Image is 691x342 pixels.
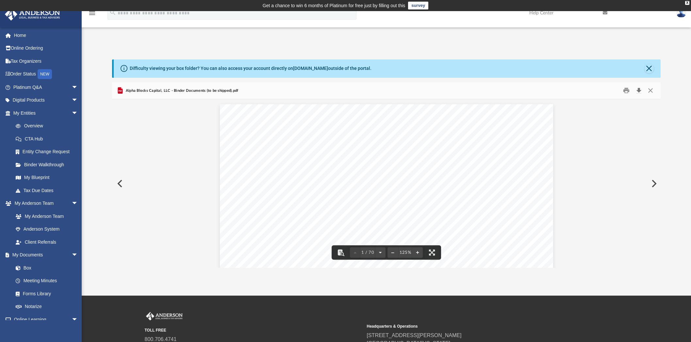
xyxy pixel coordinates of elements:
span: [PERSON_NAME] [259,171,303,177]
button: 1 / 70 [360,245,375,260]
span: Alpha Blocks Capital, LLC [427,224,493,230]
span: – [305,265,308,271]
span: arrow_drop_down [72,94,85,107]
div: File preview [112,99,661,268]
div: Difficulty viewing your box folder? You can also access your account directly on outside of the p... [130,65,371,72]
span: Enclosed in [259,224,287,230]
span: Dear [259,213,271,219]
span: responsible for reading and reviewing, for accuracy, all of [259,238,398,244]
span: 1 / 70 [360,251,375,255]
a: Tax Due Dates [9,184,88,197]
button: Toggle findbar [334,245,348,260]
button: Next page [375,245,386,260]
a: Overview [9,120,88,133]
button: Close [644,86,656,96]
a: Online Learningarrow_drop_down [5,313,85,326]
a: survey [408,2,428,9]
a: [DOMAIN_NAME] [293,66,328,71]
span: [US_STATE] [273,185,305,191]
img: User Pic [676,8,686,18]
span: the information in this portfolio. After your [400,238,503,244]
img: Anderson Advisors Platinum Portal [145,312,184,320]
span: Here is a synopsis of what steps are required with detailed information following in each section: [259,255,492,261]
span: this portfolio, you will find your operating agreement for [288,224,425,230]
span: [PERSON_NAME] [272,213,316,219]
span: arrow_drop_down [72,81,85,94]
a: My Documentsarrow_drop_down [5,249,85,262]
small: TOLL FREE [145,327,362,333]
span: Re: [279,199,287,205]
span: Here, you will find information about your Company, such as members, EIN, etc. [309,265,505,271]
button: Download [633,86,645,96]
a: Client Referrals [9,236,85,249]
a: Tax Organizers [5,55,88,68]
i: menu [88,9,96,17]
button: Zoom out [387,245,398,260]
span: Overview [279,265,303,271]
button: Previous File [112,174,126,193]
a: My Anderson Teamarrow_drop_down [5,197,85,210]
a: My Entitiesarrow_drop_down [5,106,88,120]
div: close [685,1,689,5]
a: Notarize [9,300,85,313]
a: [STREET_ADDRESS][PERSON_NAME] [367,333,462,338]
i: search [109,9,116,16]
a: My Blueprint [9,171,85,184]
span: [STREET_ADDRESS] [259,178,313,184]
a: Anderson System [9,223,85,236]
a: Entity Change Request [9,145,88,158]
div: Document Viewer [112,99,661,268]
a: Binder Walkthrough [9,158,88,171]
a: My Anderson Team [9,210,81,223]
div: NEW [38,69,52,79]
button: Enter fullscreen [425,245,439,260]
a: Order StatusNEW [5,68,88,81]
a: Forms Library [9,287,81,300]
span: arrow_drop_down [72,106,85,120]
button: Next File [646,174,661,193]
div: Get a chance to win 6 months of Platinum for free just by filling out this [263,2,405,9]
div: Current zoom level [398,251,412,255]
button: Close [645,64,654,73]
a: menu [88,12,96,17]
span: review, you will need to complete several tasks to finalize the establishment of your Company. [259,245,486,251]
button: Zoom in [412,245,423,260]
span: , [270,185,272,191]
span: Alpha Blocks Capital, LLC [288,199,354,205]
span: arrow_drop_down [72,249,85,262]
a: CTA Hub [9,132,88,145]
small: Headquarters & Operations [367,323,584,329]
span: and [494,224,503,230]
span: 92821 [299,185,314,191]
div: Preview [112,82,661,268]
a: Online Ordering [5,42,88,55]
button: Print [620,86,633,96]
span: arrow_drop_down [72,313,85,326]
img: Anderson Advisors Platinum Portal [3,8,62,21]
a: Meeting Minutes [9,274,85,287]
a: 800.706.4741 [145,336,177,342]
span: arrow_drop_down [72,197,85,210]
a: Box [9,261,81,274]
span: Alpha Blocks Capital, LLC - Binder Documents (to be shipped).pdf [124,88,238,94]
a: Digital Productsarrow_drop_down [5,94,88,107]
span: Brea [259,185,271,191]
a: Home [5,29,88,42]
span: several other important documents for the creation and operation of your new Company. You are [259,231,492,237]
a: Platinum Q&Aarrow_drop_down [5,81,88,94]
